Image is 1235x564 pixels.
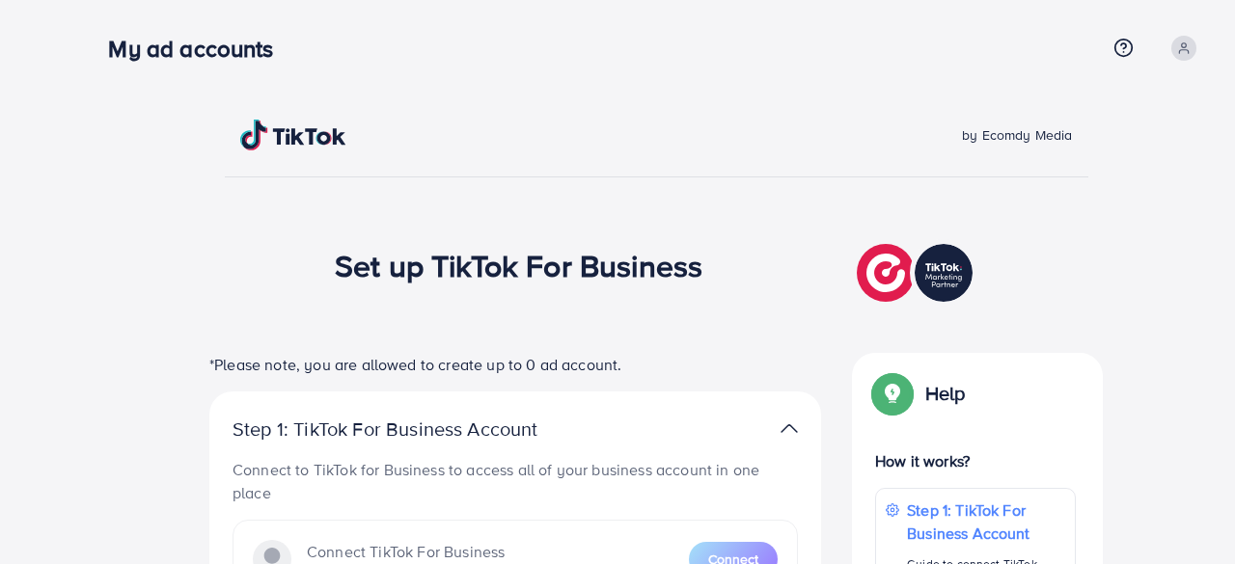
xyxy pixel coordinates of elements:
p: Step 1: TikTok For Business Account [907,498,1065,545]
img: Popup guide [875,376,910,411]
span: by Ecomdy Media [962,125,1072,145]
img: TikTok [240,120,346,150]
img: TikTok partner [857,239,977,307]
img: TikTok partner [781,415,798,443]
h3: My ad accounts [108,35,288,63]
h1: Set up TikTok For Business [335,247,702,283]
p: How it works? [875,449,1076,472]
p: Help [925,382,966,405]
p: Step 1: TikTok For Business Account [233,417,599,441]
p: *Please note, you are allowed to create up to 0 ad account. [209,353,821,376]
